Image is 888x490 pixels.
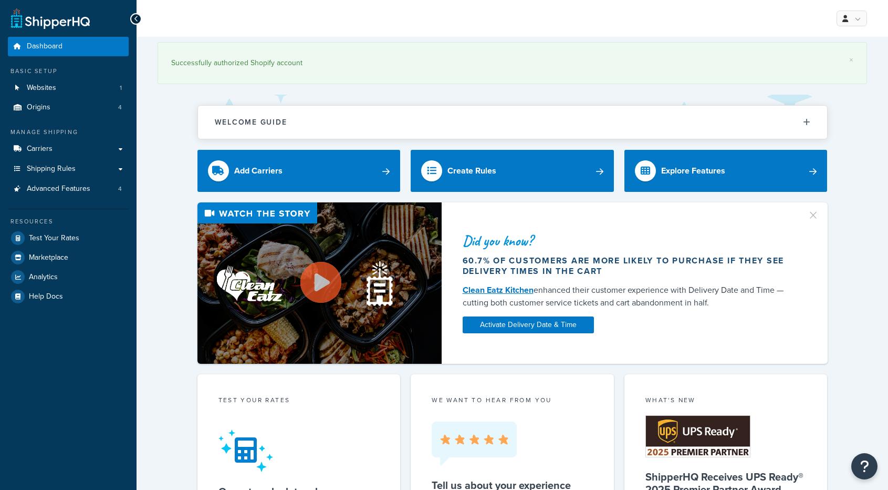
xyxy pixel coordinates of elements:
[215,118,287,126] h2: Welcome Guide
[118,103,122,112] span: 4
[8,78,129,98] li: Websites
[8,229,129,248] a: Test Your Rates
[120,84,122,93] span: 1
[171,56,853,70] div: Successfully authorized Shopify account
[27,185,90,193] span: Advanced Features
[118,185,122,193] span: 4
[624,150,828,192] a: Explore Features
[29,253,68,262] span: Marketplace
[8,248,129,267] a: Marketplace
[8,159,129,179] a: Shipping Rules
[8,287,129,306] a: Help Docs
[234,164,283,178] div: Add Carriers
[197,150,401,192] a: Add Carriers
[463,317,594,333] a: Activate Delivery Date & Time
[198,106,827,139] button: Welcome Guide
[432,395,593,405] p: we want to hear from you
[411,150,614,192] a: Create Rules
[8,98,129,117] a: Origins4
[27,165,76,173] span: Shipping Rules
[463,284,534,296] a: Clean Eatz Kitchen
[29,273,58,282] span: Analytics
[8,78,129,98] a: Websites1
[29,234,79,243] span: Test Your Rates
[8,37,129,56] a: Dashboard
[8,128,129,137] div: Manage Shipping
[463,233,795,248] div: Did you know?
[27,103,50,112] span: Origins
[851,453,877,479] button: Open Resource Center
[27,42,62,51] span: Dashboard
[27,145,53,154] span: Carriers
[8,268,129,287] a: Analytics
[8,139,129,159] a: Carriers
[27,84,56,93] span: Websites
[8,217,129,226] div: Resources
[8,179,129,199] li: Advanced Features
[8,179,129,199] a: Advanced Features4
[645,395,807,407] div: What's New
[197,202,442,364] img: Video thumbnail
[218,395,380,407] div: Test your rates
[8,98,129,117] li: Origins
[447,164,496,178] div: Create Rules
[463,284,795,309] div: enhanced their customer experience with Delivery Date and Time — cutting both customer service ti...
[29,292,63,301] span: Help Docs
[661,164,725,178] div: Explore Features
[8,67,129,76] div: Basic Setup
[849,56,853,64] a: ×
[463,256,795,277] div: 60.7% of customers are more likely to purchase if they see delivery times in the cart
